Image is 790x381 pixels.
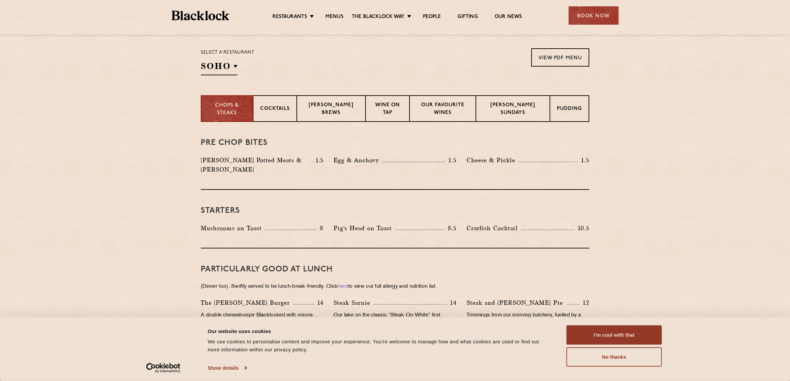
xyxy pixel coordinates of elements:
[201,206,589,215] h3: Starters
[201,156,312,174] p: [PERSON_NAME] Potted Meats & [PERSON_NAME]
[467,223,521,233] p: Crayfish Cocktail
[272,14,307,21] a: Restaurants
[325,14,343,21] a: Menus
[333,311,456,339] p: Our take on the classic “Steak-On-White” first served at [PERSON_NAME] in [GEOGRAPHIC_DATA] in [D...
[314,298,324,307] p: 14
[569,6,619,25] div: Book Now
[333,223,395,233] p: Pig's Head on Toast
[338,284,348,289] a: here
[201,298,293,307] p: The [PERSON_NAME] Burger
[580,298,589,307] p: 12
[467,311,589,339] p: Trimmings from our morning butchery, fuelled by a hearty [PERSON_NAME]. A handful made a day so c...
[304,102,358,117] p: [PERSON_NAME] Brews
[578,156,589,165] p: 1.5
[445,224,457,232] p: 8.5
[567,347,662,367] button: No thanks
[208,338,552,354] div: We use cookies to personalise content and improve your experience. You're welcome to manage how a...
[445,156,457,165] p: 1.5
[201,311,323,329] p: A double cheeseburger Blacklocked with onions caramelised in a healthy glug of vermouth.
[208,363,246,373] a: Show details
[201,282,589,291] p: (Dinner too). Swiftly served to be lunch-break-friendly. Click to view our full allergy and nutri...
[208,102,246,117] p: Chops & Steaks
[458,14,478,21] a: Gifting
[447,298,457,307] p: 14
[467,298,566,307] p: Steak and [PERSON_NAME] Pie
[201,139,589,147] h3: Pre Chop Bites
[312,156,324,165] p: 1.5
[260,105,290,114] p: Cocktails
[575,224,589,232] p: 10.5
[201,48,254,57] p: Select a restaurant
[172,11,229,20] img: BL_Textured_Logo-footer-cropped.svg
[208,327,552,335] div: Our website uses cookies
[372,102,402,117] p: Wine on Tap
[333,156,382,165] p: Egg & Anchovy
[495,14,522,21] a: Our News
[316,224,323,232] p: 8
[483,102,543,117] p: [PERSON_NAME] Sundays
[567,325,662,345] button: I'm cool with that
[531,48,589,67] a: View PDF Menu
[134,363,192,373] a: Usercentrics Cookiebot - opens in a new window
[201,223,265,233] p: Mushrooms on Toast
[417,102,469,117] p: Our favourite wines
[333,298,373,307] p: Steak Sarnie
[201,60,237,75] h2: SOHO
[201,265,589,274] h3: PARTICULARLY GOOD AT LUNCH
[467,156,519,165] p: Cheese & Pickle
[352,14,405,21] a: The Blacklock Way
[557,105,582,114] p: Pudding
[423,14,441,21] a: People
